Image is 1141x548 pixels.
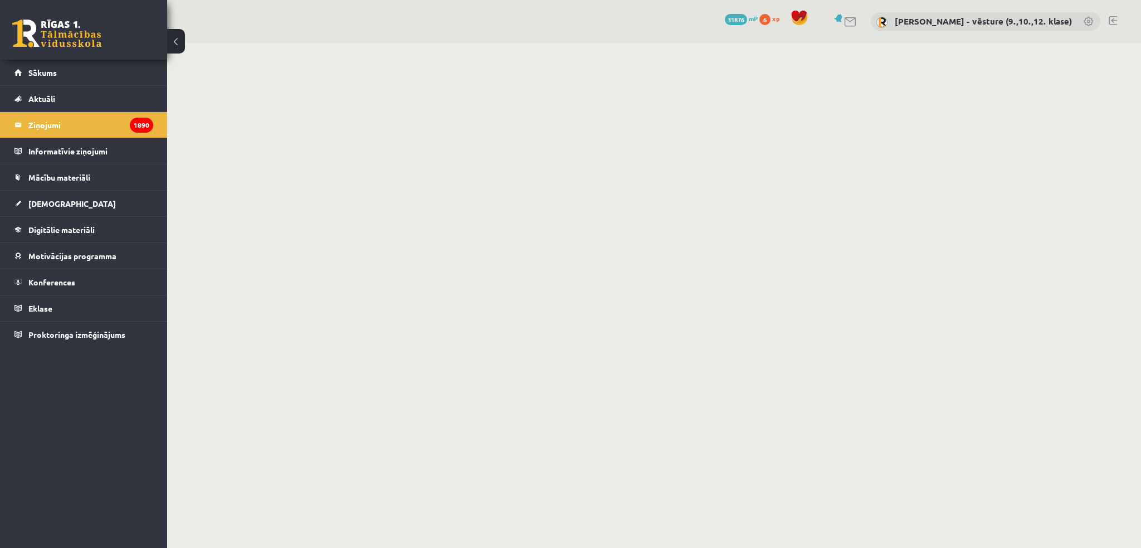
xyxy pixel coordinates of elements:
[14,138,153,164] a: Informatīvie ziņojumi
[28,138,153,164] legend: Informatīvie ziņojumi
[14,295,153,321] a: Eklase
[14,322,153,347] a: Proktoringa izmēģinājums
[876,17,888,28] img: Kristīna Kižlo - vēsture (9.,10.,12. klase)
[28,277,75,287] span: Konferences
[28,251,116,261] span: Motivācijas programma
[759,14,785,23] a: 6 xp
[725,14,747,25] span: 31876
[14,269,153,295] a: Konferences
[14,112,153,138] a: Ziņojumi1890
[725,14,758,23] a: 31876 mP
[28,172,90,182] span: Mācību materiāli
[14,60,153,85] a: Sākums
[28,94,55,104] span: Aktuāli
[28,329,125,340] span: Proktoringa izmēģinājums
[14,191,153,216] a: [DEMOGRAPHIC_DATA]
[14,164,153,190] a: Mācību materiāli
[895,16,1072,27] a: [PERSON_NAME] - vēsture (9.,10.,12. klase)
[749,14,758,23] span: mP
[28,67,57,77] span: Sākums
[772,14,779,23] span: xp
[28,198,116,208] span: [DEMOGRAPHIC_DATA]
[28,303,52,313] span: Eklase
[28,112,153,138] legend: Ziņojumi
[14,243,153,269] a: Motivācijas programma
[130,118,153,133] i: 1890
[12,20,101,47] a: Rīgas 1. Tālmācības vidusskola
[14,217,153,243] a: Digitālie materiāli
[759,14,771,25] span: 6
[14,86,153,111] a: Aktuāli
[28,225,95,235] span: Digitālie materiāli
